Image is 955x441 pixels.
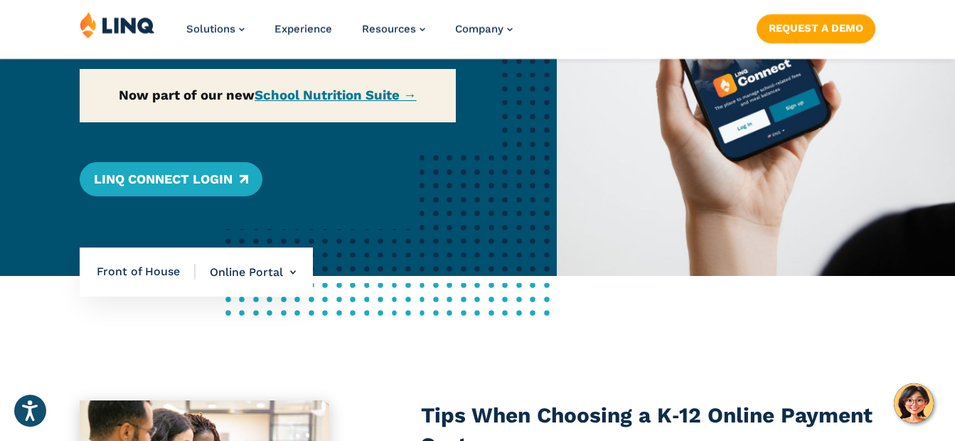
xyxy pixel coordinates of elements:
[274,23,332,36] a: Experience
[97,264,196,280] span: Front of House
[196,248,296,297] li: Online Portal
[80,162,262,196] a: LINQ Connect Login
[757,14,875,43] a: Request a Demo
[455,23,503,36] span: Company
[894,383,934,423] button: Hello, have a question? Let’s chat.
[186,23,245,36] a: Solutions
[119,87,417,103] strong: Now part of our new
[186,23,235,36] span: Solutions
[362,23,425,36] a: Resources
[80,11,155,38] img: LINQ | K‑12 Software
[757,11,875,43] nav: Button Navigation
[455,23,513,36] a: Company
[362,23,416,36] span: Resources
[186,11,513,58] nav: Primary Navigation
